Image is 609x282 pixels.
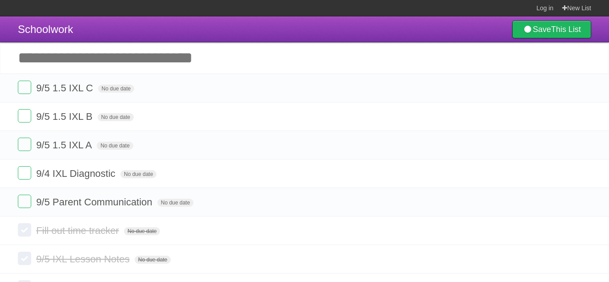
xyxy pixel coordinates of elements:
[551,25,581,34] b: This List
[98,113,134,121] span: No due date
[512,20,591,38] a: SaveThis List
[36,253,132,265] span: 9/5 IXL Lesson Notes
[36,196,154,208] span: 9/5 Parent Communication
[124,227,160,235] span: No due date
[18,138,31,151] label: Done
[18,166,31,180] label: Done
[36,111,95,122] span: 9/5 1.5 IXL B
[98,85,134,93] span: No due date
[36,225,121,236] span: Fill out time tracker
[18,23,73,35] span: Schoolwork
[36,168,118,179] span: 9/4 IXL Diagnostic
[36,82,95,94] span: 9/5 1.5 IXL C
[18,252,31,265] label: Done
[36,139,94,151] span: 9/5 1.5 IXL A
[18,223,31,237] label: Done
[97,142,133,150] span: No due date
[18,109,31,123] label: Done
[18,81,31,94] label: Done
[157,199,193,207] span: No due date
[120,170,156,178] span: No due date
[18,195,31,208] label: Done
[135,256,171,264] span: No due date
